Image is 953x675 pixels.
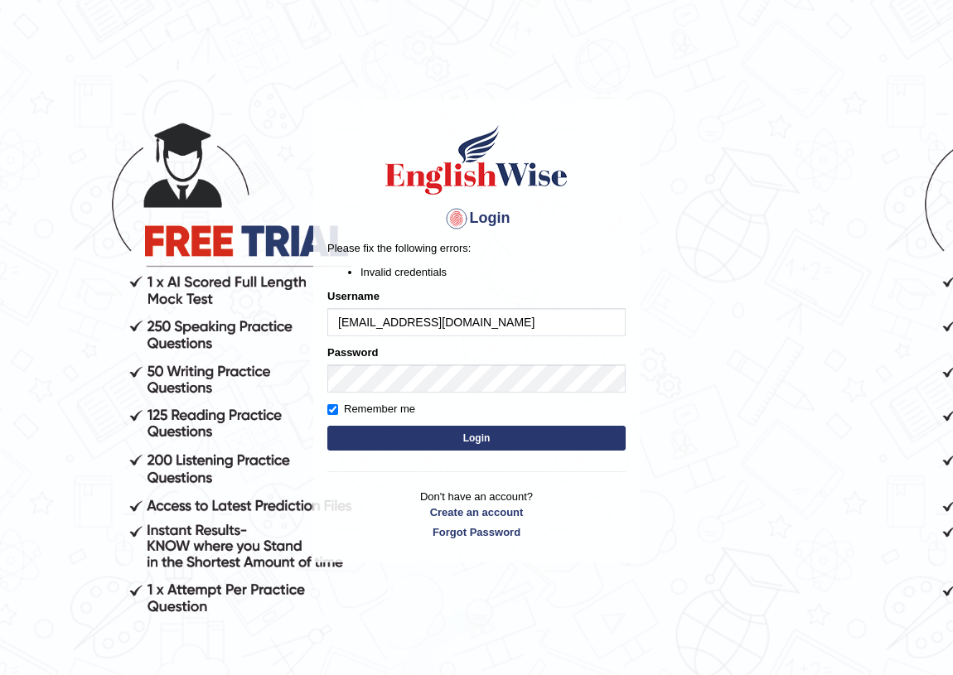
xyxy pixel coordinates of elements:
[327,401,415,417] label: Remember me
[327,345,378,360] label: Password
[327,240,626,256] p: Please fix the following errors:
[327,205,626,232] h4: Login
[327,288,380,304] label: Username
[360,264,626,280] li: Invalid credentials
[327,504,626,520] a: Create an account
[327,524,626,540] a: Forgot Password
[327,489,626,540] p: Don't have an account?
[382,123,571,197] img: Logo of English Wise sign in for intelligent practice with AI
[327,426,626,451] button: Login
[327,404,338,415] input: Remember me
